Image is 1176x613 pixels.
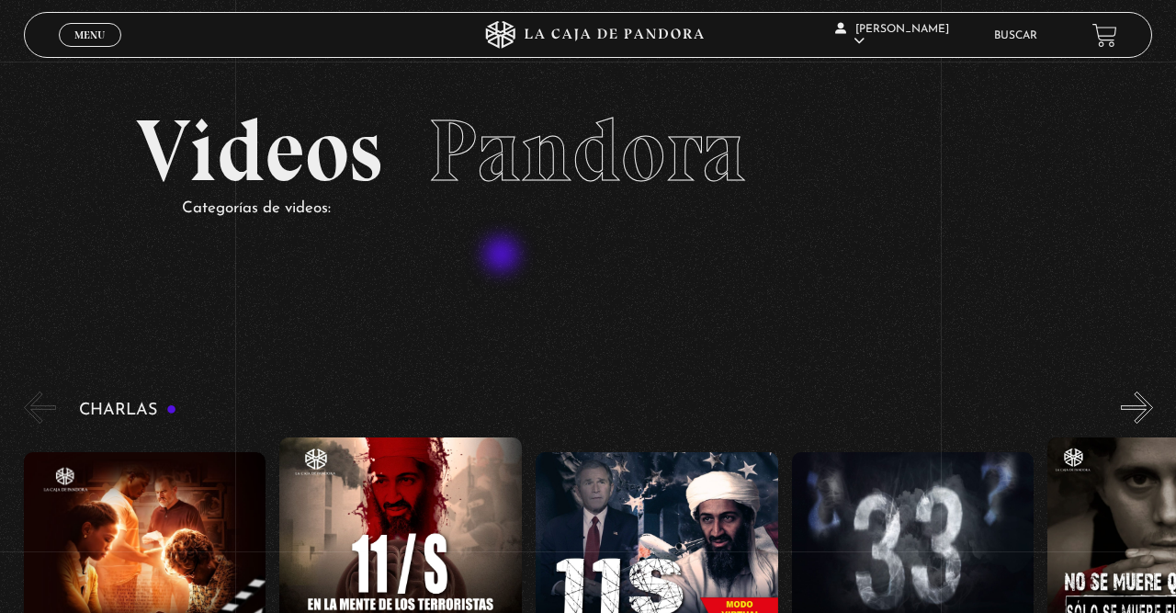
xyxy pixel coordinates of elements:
[74,29,105,40] span: Menu
[428,98,746,203] span: Pandora
[24,392,56,424] button: Previous
[1092,23,1117,48] a: View your shopping cart
[994,30,1037,41] a: Buscar
[182,195,1039,223] p: Categorías de videos:
[835,24,949,47] span: [PERSON_NAME]
[136,108,1039,195] h2: Videos
[69,45,112,58] span: Cerrar
[79,402,177,419] h3: Charlas
[1121,392,1153,424] button: Next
